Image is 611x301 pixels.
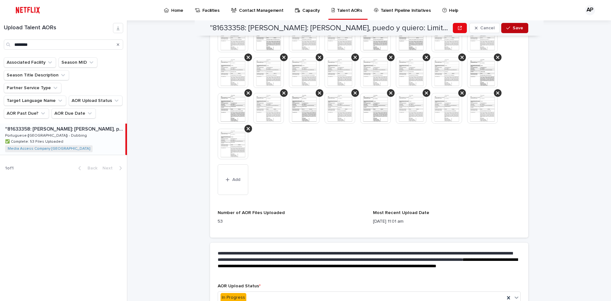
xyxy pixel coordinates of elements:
button: Cancel [469,23,500,33]
button: AOR Upload Status [69,96,123,106]
span: Next [102,166,116,170]
button: AOR Due Date [52,108,96,118]
span: Add [232,177,240,182]
p: [DATE] 11:01 am [373,218,521,225]
p: ✅ Complete: 53 Files Uploaded [5,138,65,144]
button: Partner Service Type [4,83,61,93]
h1: Upload Talent AORs [4,25,113,32]
span: Most Recent Upload Date [373,211,429,215]
button: Save [501,23,528,33]
span: Cancel [480,26,495,30]
h2: "81633358: [PERSON_NAME]: [PERSON_NAME], puedo y quiero: Limited Series" [210,24,450,33]
button: Add [218,164,248,195]
button: Target Language Name [4,96,66,106]
p: 53 [218,218,365,225]
span: Number of AOR Files Uploaded [218,211,285,215]
div: AP [585,5,595,15]
button: Season MID [59,57,97,68]
button: AOR Past Due? [4,108,49,118]
button: Back [73,165,100,171]
span: AOR Upload Status [218,284,261,288]
button: Associated Facility [4,57,56,68]
span: Save [513,26,523,30]
img: ifQbXi3ZQGMSEF7WDB7W [13,4,43,17]
a: Media Access Company [GEOGRAPHIC_DATA] [8,147,90,151]
input: Search [4,39,123,50]
button: Next [100,165,127,171]
p: "81633358: Juan Gabriel: Debo, puedo y quiero: Limited Series" [5,125,124,132]
span: Back [84,166,97,170]
button: Season Title Description [4,70,69,80]
p: Portuguese ([GEOGRAPHIC_DATA]) - Dubbing [5,132,88,138]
